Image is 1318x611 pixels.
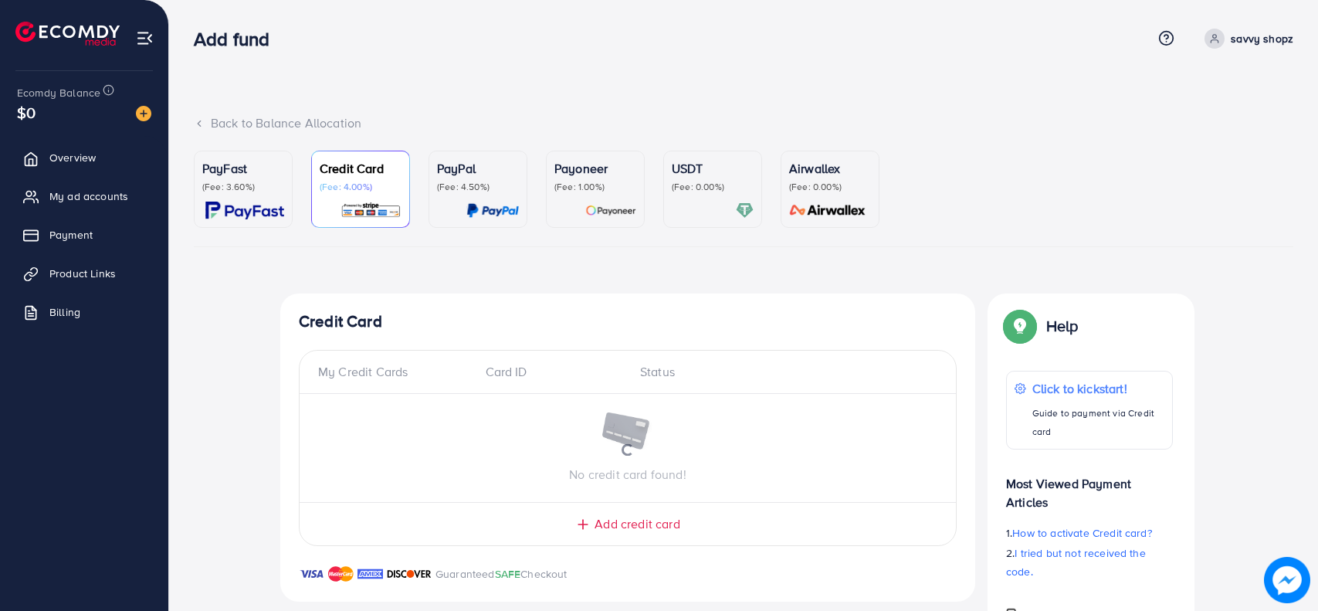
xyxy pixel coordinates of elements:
img: card [341,202,401,219]
span: How to activate Credit card? [1012,525,1151,541]
h3: Add fund [194,28,282,50]
p: Most Viewed Payment Articles [1006,462,1173,511]
span: Ecomdy Balance [17,85,100,100]
span: I tried but not received the code. [1006,545,1146,579]
h4: Credit Card [299,312,957,331]
p: Guaranteed Checkout [435,565,568,583]
a: savvy shopz [1198,29,1293,49]
p: Help [1046,317,1079,335]
img: brand [357,565,383,583]
img: brand [387,565,432,583]
p: savvy shopz [1231,29,1293,48]
p: (Fee: 1.00%) [554,181,636,193]
img: card [736,202,754,219]
p: Payoneer [554,159,636,178]
p: (Fee: 4.50%) [437,181,519,193]
p: Airwallex [789,159,871,178]
p: (Fee: 3.60%) [202,181,284,193]
p: Click to kickstart! [1032,379,1164,398]
p: USDT [672,159,754,178]
img: logo [15,22,120,46]
div: My Credit Cards [318,363,473,381]
span: SAFE [495,566,521,582]
img: menu [136,29,154,47]
img: brand [328,565,354,583]
p: PayPal [437,159,519,178]
p: (Fee: 0.00%) [789,181,871,193]
img: Popup guide [1006,312,1034,340]
img: card [466,202,519,219]
a: My ad accounts [12,181,157,212]
p: 1. [1006,524,1173,542]
span: Billing [49,304,80,320]
img: card [585,202,636,219]
p: (Fee: 4.00%) [320,181,401,193]
span: Payment [49,227,93,243]
span: My ad accounts [49,188,128,204]
span: Add credit card [595,515,679,533]
a: Overview [12,142,157,173]
span: Overview [49,150,96,165]
span: $0 [17,101,36,124]
img: card [784,202,871,219]
img: image [136,106,151,121]
div: Status [628,363,937,381]
a: Product Links [12,258,157,289]
p: (Fee: 0.00%) [672,181,754,193]
p: Guide to payment via Credit card [1032,404,1164,441]
a: Billing [12,297,157,328]
img: brand [299,565,324,583]
a: Payment [12,219,157,250]
p: 2. [1006,544,1173,581]
div: Card ID [473,363,629,381]
div: Back to Balance Allocation [194,114,1293,132]
p: Credit Card [320,159,401,178]
img: image [1264,557,1310,603]
span: Product Links [49,266,116,281]
img: card [205,202,284,219]
p: PayFast [202,159,284,178]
